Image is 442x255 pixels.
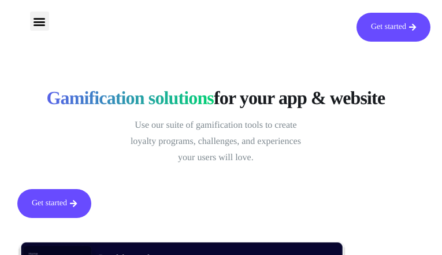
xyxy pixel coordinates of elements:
[371,23,406,31] span: Get started
[32,199,67,208] span: Get started
[123,117,308,166] p: Use our suite of gamification tools to create loyalty programs, challenges, and experiences your ...
[17,87,414,109] h1: for your app & website
[30,12,49,31] div: Menu Toggle
[17,189,91,218] a: Get started
[356,13,430,42] a: Get started
[47,87,214,109] span: Gamification solutions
